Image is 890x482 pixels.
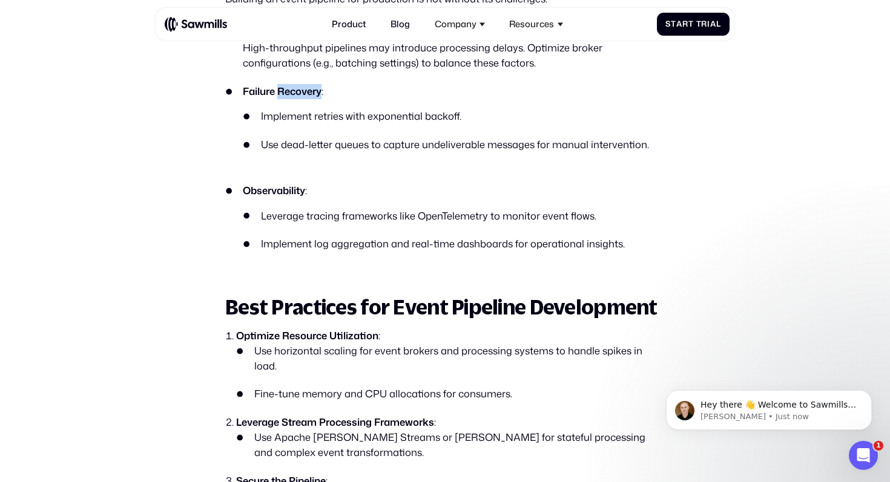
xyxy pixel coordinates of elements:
li: Implement log aggregation and real-time dashboards for operational insights. [243,236,664,252]
li: : High-throughput pipelines may introduce processing delays. Optimize broker configurations (e.g.... [225,25,665,70]
li: : [225,183,665,269]
iframe: Intercom notifications message [648,365,890,449]
li: Implement retries with exponential backoff. [243,109,664,124]
span: t [671,19,676,28]
p: Message from Winston, sent Just now [53,47,209,57]
span: T [696,19,702,28]
a: Product [325,12,373,36]
div: Company [435,19,476,30]
div: Company [428,12,492,36]
li: Use horizontal scaling for event brokers and processing systems to handle spikes in load. [236,344,664,374]
strong: Optimize Resource Utilization [236,328,378,342]
span: r [682,19,688,28]
span: a [710,19,716,28]
li: : [225,84,665,170]
li: Use Apache [PERSON_NAME] Streams or [PERSON_NAME] for stateful processing and complex event trans... [236,430,664,460]
span: a [676,19,682,28]
li: : [236,415,664,460]
span: i [707,19,710,28]
div: Resources [503,12,569,36]
span: 1 [874,441,883,451]
strong: Failure Recovery [243,84,321,98]
span: t [688,19,694,28]
iframe: Intercom live chat [849,441,878,470]
li: Fine-tune memory and CPU allocations for consumers. [236,386,664,402]
a: Blog [384,12,417,36]
li: : [236,328,664,402]
span: l [716,19,721,28]
div: Resources [509,19,554,30]
span: r [701,19,707,28]
h2: Best Practices for Event Pipeline Development [225,296,665,319]
strong: Observability [243,183,305,197]
span: S [665,19,671,28]
strong: Leverage Stream Processing Frameworks [236,415,434,429]
span: Hey there 👋 Welcome to Sawmills. The smart telemetry management platform that solves cost, qualit... [53,35,208,105]
a: StartTrial [657,13,730,35]
li: Use dead-letter queues to capture undeliverable messages for manual intervention. [243,137,664,152]
li: Leverage tracing frameworks like OpenTelemetry to monitor event flows. [243,209,664,224]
